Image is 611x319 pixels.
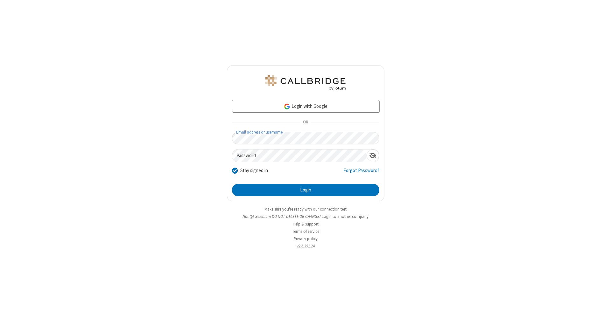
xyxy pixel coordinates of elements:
button: Login [232,184,379,197]
input: Password [232,149,367,162]
input: Email address or username [232,132,379,144]
a: Login with Google [232,100,379,113]
a: Make sure you're ready with our connection test [264,206,347,212]
button: Login to another company [322,213,369,219]
a: Privacy policy [294,236,318,241]
li: v2.6.351.24 [227,243,384,249]
img: QA Selenium DO NOT DELETE OR CHANGE [264,75,347,90]
a: Forgot Password? [343,167,379,179]
a: Terms of service [292,229,319,234]
a: Help & support [293,221,319,227]
img: google-icon.png [284,103,291,110]
div: Show password [367,149,379,161]
span: OR [300,118,311,127]
label: Stay signed in [240,167,268,174]
li: Not QA Selenium DO NOT DELETE OR CHANGE? [227,213,384,219]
